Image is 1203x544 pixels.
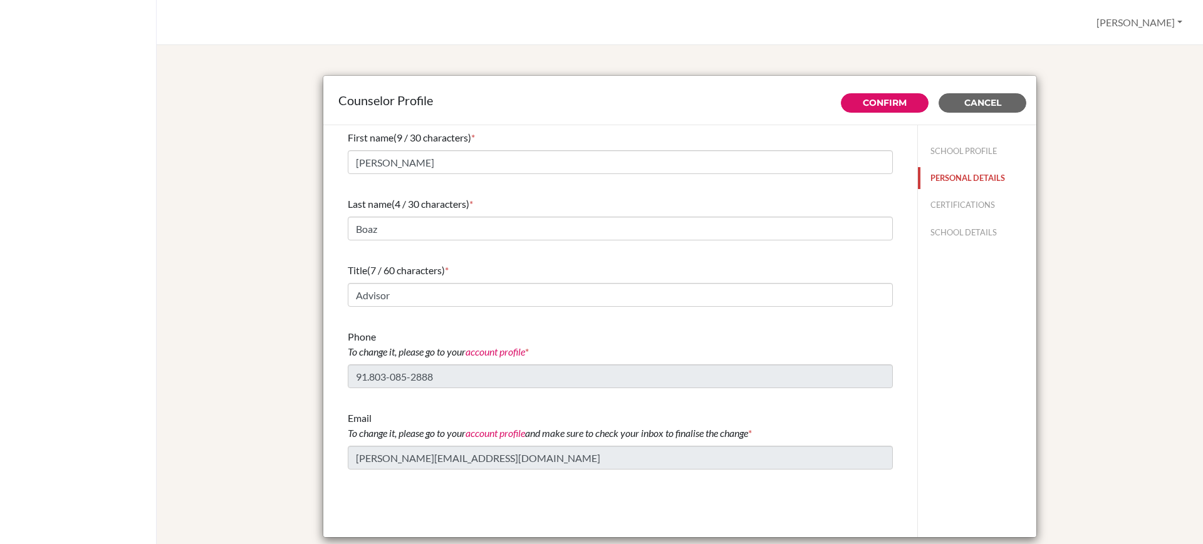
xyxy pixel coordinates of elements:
[338,91,1021,110] div: Counselor Profile
[348,131,393,143] span: First name
[367,264,445,276] span: (7 / 60 characters)
[392,198,469,210] span: (4 / 30 characters)
[918,222,1036,244] button: SCHOOL DETAILS
[1091,11,1188,34] button: [PERSON_NAME]
[348,346,525,357] i: To change it, please go to your
[918,194,1036,216] button: CERTIFICATIONS
[348,331,525,357] span: Phone
[348,198,392,210] span: Last name
[348,412,748,439] span: Email
[918,140,1036,162] button: SCHOOL PROFILE
[466,427,525,439] a: account profile
[348,427,748,439] i: To change it, please go to your and make sure to check your inbox to finalise the change
[393,131,471,143] span: (9 / 30 characters)
[918,167,1036,189] button: PERSONAL DETAILS
[466,346,525,357] a: account profile
[348,264,367,276] span: Title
